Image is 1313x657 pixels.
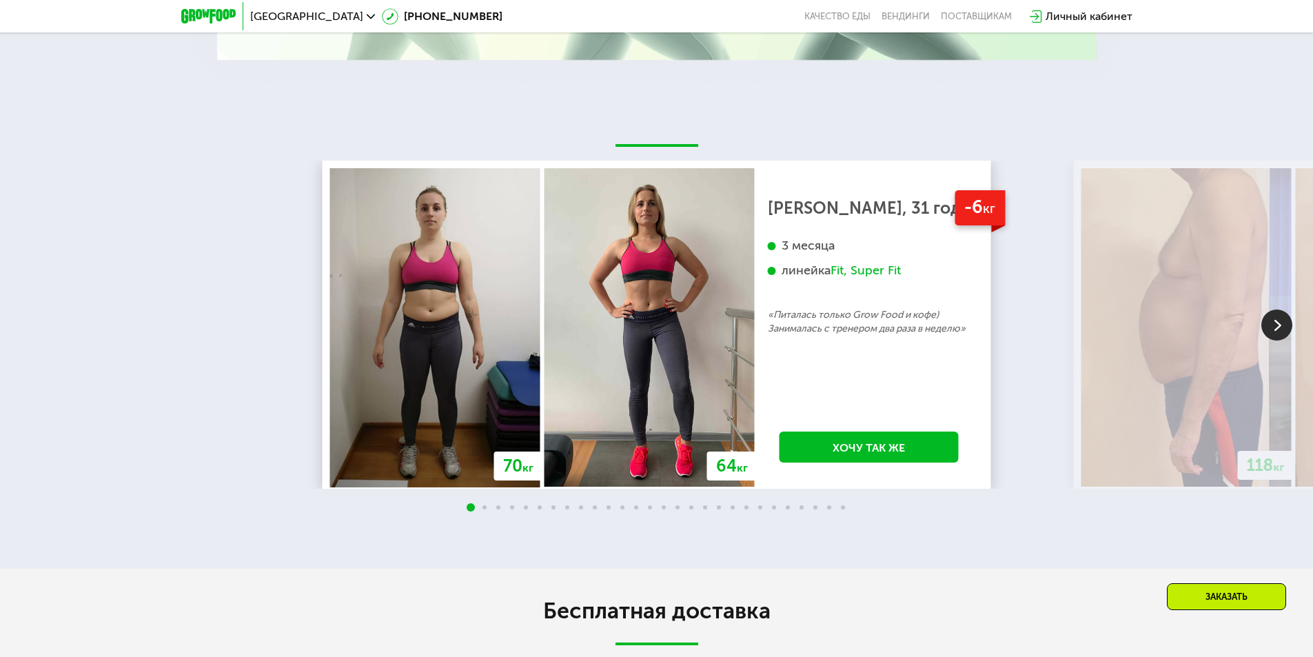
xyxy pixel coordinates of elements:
[768,308,970,336] p: «Питалась только Grow Food и кофе) Занималась с тренером два раза в неделю»
[494,452,542,481] div: 70
[831,263,901,279] div: Fit, Super Fit
[1238,451,1294,480] div: 118
[941,11,1012,22] div: поставщикам
[1274,461,1285,474] span: кг
[780,432,959,463] a: Хочу так же
[768,238,970,254] div: 3 месяца
[882,11,930,22] a: Вендинги
[707,452,757,481] div: 64
[250,11,363,22] span: [GEOGRAPHIC_DATA]
[955,190,1005,225] div: -6
[983,201,995,216] span: кг
[768,201,970,215] div: [PERSON_NAME], 31 год
[768,263,970,279] div: линейка
[382,8,502,25] a: [PHONE_NUMBER]
[522,461,533,474] span: кг
[804,11,871,22] a: Качество еды
[1167,583,1286,610] div: Заказать
[737,461,748,474] span: кг
[1046,8,1132,25] div: Личный кабинет
[271,597,1043,625] h2: Бесплатная доставка
[1261,310,1292,341] img: Slide right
